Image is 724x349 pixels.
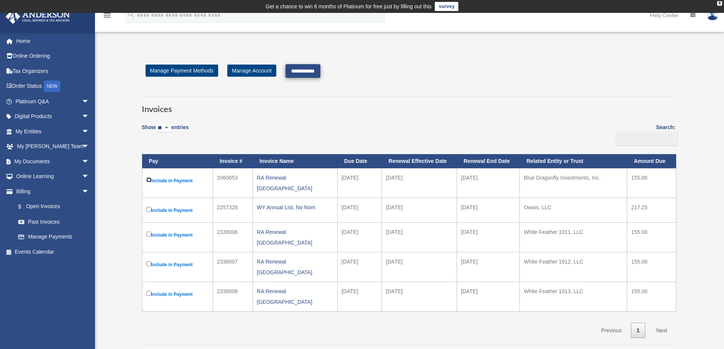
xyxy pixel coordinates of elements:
a: Manage Payment Methods [146,65,218,77]
td: [DATE] [382,198,457,223]
a: My Entitiesarrow_drop_down [5,124,101,139]
label: Search: [612,123,676,146]
img: Anderson Advisors Platinum Portal [3,9,72,24]
th: Related Entity or Trust: activate to sort column ascending [520,154,627,168]
a: Online Ordering [5,49,101,64]
a: My Documentsarrow_drop_down [5,154,101,169]
td: [DATE] [382,223,457,252]
a: Tax Organizers [5,63,101,79]
div: RA Renewal [GEOGRAPHIC_DATA] [257,286,333,307]
label: Include in Payment [146,205,209,215]
label: Include in Payment [146,260,209,269]
a: Digital Productsarrow_drop_down [5,109,101,124]
input: Include in Payment [146,207,151,212]
td: 155.00 [627,223,676,252]
img: User Pic [707,9,718,21]
td: White Feather 1011, LLC [520,223,627,252]
a: $Open Invoices [11,199,93,215]
a: Previous [595,323,627,338]
td: [DATE] [457,282,520,311]
a: Events Calendar [5,244,101,259]
th: Invoice Name: activate to sort column ascending [253,154,337,168]
td: 155.00 [627,282,676,311]
td: 2257328 [213,198,253,223]
th: Renewal End Date: activate to sort column ascending [457,154,520,168]
td: 217.25 [627,198,676,223]
td: 2338006 [213,223,253,252]
i: search [127,10,135,19]
td: [DATE] [457,168,520,198]
div: RA Renewal [GEOGRAPHIC_DATA] [257,172,333,194]
td: 155.00 [627,168,676,198]
span: $ [22,202,26,212]
th: Invoice #: activate to sort column ascending [213,154,253,168]
a: My [PERSON_NAME] Teamarrow_drop_down [5,139,101,154]
a: Home [5,33,101,49]
a: menu [103,13,112,20]
span: arrow_drop_down [82,184,97,199]
td: White Feather 1012, LLC [520,252,627,282]
input: Include in Payment [146,232,151,237]
span: arrow_drop_down [82,169,97,185]
label: Show entries [142,123,189,140]
a: Platinum Q&Aarrow_drop_down [5,94,101,109]
span: arrow_drop_down [82,109,97,125]
input: Search: [615,132,678,146]
a: 1 [631,323,645,338]
input: Include in Payment [146,291,151,296]
th: Due Date: activate to sort column ascending [337,154,382,168]
input: Include in Payment [146,261,151,266]
label: Include in Payment [146,176,209,185]
td: [DATE] [457,223,520,252]
span: arrow_drop_down [82,94,97,109]
input: Include in Payment [146,177,151,182]
td: [DATE] [337,198,382,223]
label: Include in Payment [146,289,209,299]
h3: Invoices [142,96,676,115]
td: [DATE] [457,198,520,223]
a: Manage Payments [11,229,97,245]
td: [DATE] [382,282,457,311]
div: close [717,1,722,6]
td: [DATE] [457,252,520,282]
span: arrow_drop_down [82,154,97,169]
a: Billingarrow_drop_down [5,184,97,199]
td: 155.00 [627,252,676,282]
td: [DATE] [337,252,382,282]
td: 2338007 [213,252,253,282]
div: RA Renewal [GEOGRAPHIC_DATA] [257,256,333,278]
td: [DATE] [382,252,457,282]
td: Owais, LLC [520,198,627,223]
td: 2338008 [213,282,253,311]
div: RA Renewal [GEOGRAPHIC_DATA] [257,227,333,248]
a: Order StatusNEW [5,79,101,94]
a: survey [435,2,458,11]
span: arrow_drop_down [82,124,97,139]
td: 2060653 [213,168,253,198]
td: [DATE] [337,282,382,311]
th: Pay: activate to sort column descending [142,154,213,168]
div: Get a chance to win 6 months of Platinum for free just by filling out this [266,2,432,11]
span: arrow_drop_down [82,139,97,155]
td: [DATE] [337,223,382,252]
a: Manage Account [227,65,276,77]
td: [DATE] [382,168,457,198]
td: Blue Dragonfly Investments, Inc. [520,168,627,198]
th: Amount Due: activate to sort column ascending [627,154,676,168]
div: NEW [44,81,60,92]
td: [DATE] [337,168,382,198]
div: WY Annual List, No Nom [257,202,333,213]
select: Showentries [156,124,171,133]
i: menu [103,11,112,20]
th: Renewal Effective Date: activate to sort column ascending [382,154,457,168]
a: Online Learningarrow_drop_down [5,169,101,184]
label: Include in Payment [146,230,209,240]
a: Past Invoices [11,214,97,229]
td: White Feather 1013, LLC [520,282,627,311]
